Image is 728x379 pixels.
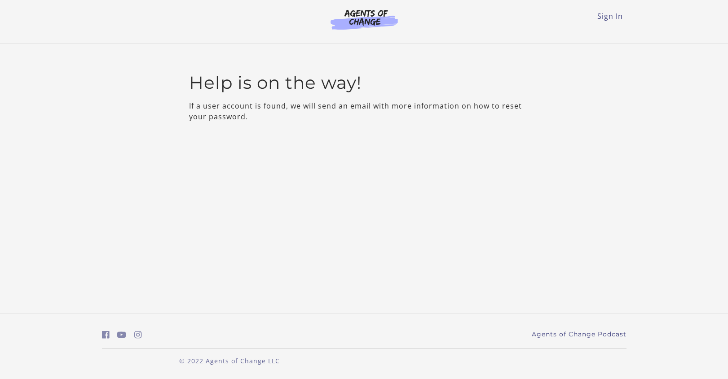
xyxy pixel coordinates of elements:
[321,9,407,30] img: Agents of Change Logo
[134,331,142,339] i: https://www.instagram.com/agentsofchangeprep/ (Open in a new window)
[134,328,142,341] a: https://www.instagram.com/agentsofchangeprep/ (Open in a new window)
[189,100,539,122] p: If a user account is found, we will send an email with more information on how to reset your pass...
[597,11,623,21] a: Sign In
[102,328,110,341] a: https://www.facebook.com/groups/aswbtestprep (Open in a new window)
[102,356,357,366] p: © 2022 Agents of Change LLC
[189,72,539,93] h2: Help is on the way!
[117,328,126,341] a: https://www.youtube.com/c/AgentsofChangeTestPrepbyMeaganMitchell (Open in a new window)
[117,331,126,339] i: https://www.youtube.com/c/AgentsofChangeTestPrepbyMeaganMitchell (Open in a new window)
[102,331,110,339] i: https://www.facebook.com/groups/aswbtestprep (Open in a new window)
[532,330,627,339] a: Agents of Change Podcast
